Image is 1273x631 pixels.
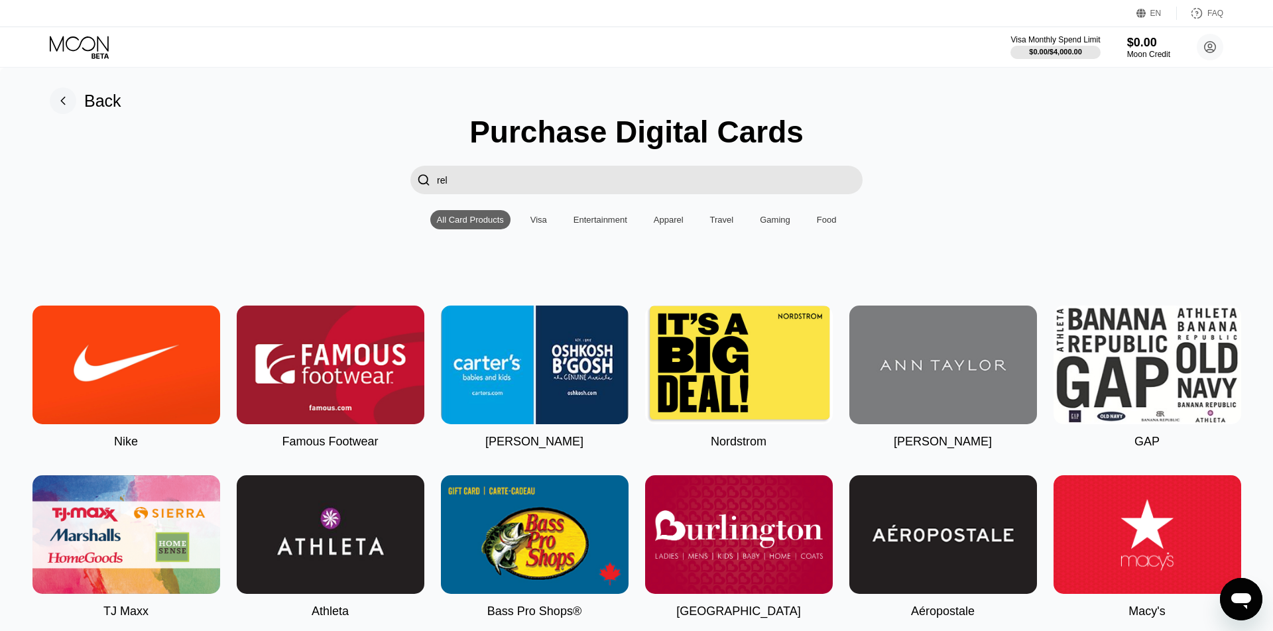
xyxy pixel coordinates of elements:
div: Aéropostale [911,604,975,618]
div: Travel [703,210,741,229]
div: Athleta [312,604,349,618]
div: Moon Credit [1127,50,1170,59]
div: EN [1150,9,1162,18]
div: Visa Monthly Spend Limit$0.00/$4,000.00 [1010,35,1100,59]
div: Apparel [654,215,684,225]
div: Purchase Digital Cards [469,114,804,150]
div: Nike [114,435,138,449]
div: FAQ [1177,7,1223,20]
div: TJ Maxx [103,604,149,618]
div: Entertainment [567,210,634,229]
div: Apparel [647,210,690,229]
div:  [410,166,437,194]
div: FAQ [1207,9,1223,18]
div: Visa [524,210,554,229]
div: $0.00 / $4,000.00 [1029,48,1082,56]
div: Back [50,87,121,114]
div: Visa Monthly Spend Limit [1010,35,1100,44]
div: [PERSON_NAME] [485,435,583,449]
div: Food [817,215,837,225]
div: Gaming [753,210,797,229]
div: Macy's [1128,604,1165,618]
div: Visa [530,215,547,225]
div: Famous Footwear [282,435,378,449]
input: Search card products [437,166,863,194]
div: [PERSON_NAME] [894,435,992,449]
div: Back [84,91,121,111]
div: Travel [710,215,734,225]
div: All Card Products [430,210,511,229]
iframe: Button to launch messaging window [1220,578,1262,620]
div: Entertainment [574,215,627,225]
div: Gaming [760,215,790,225]
div: GAP [1134,435,1160,449]
div:  [417,172,430,188]
div: Bass Pro Shops® [487,604,581,618]
div: All Card Products [437,215,504,225]
div: $0.00 [1127,36,1170,50]
div: $0.00Moon Credit [1127,36,1170,59]
div: Nordstrom [711,435,766,449]
div: EN [1136,7,1177,20]
div: Food [810,210,843,229]
div: [GEOGRAPHIC_DATA] [676,604,800,618]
